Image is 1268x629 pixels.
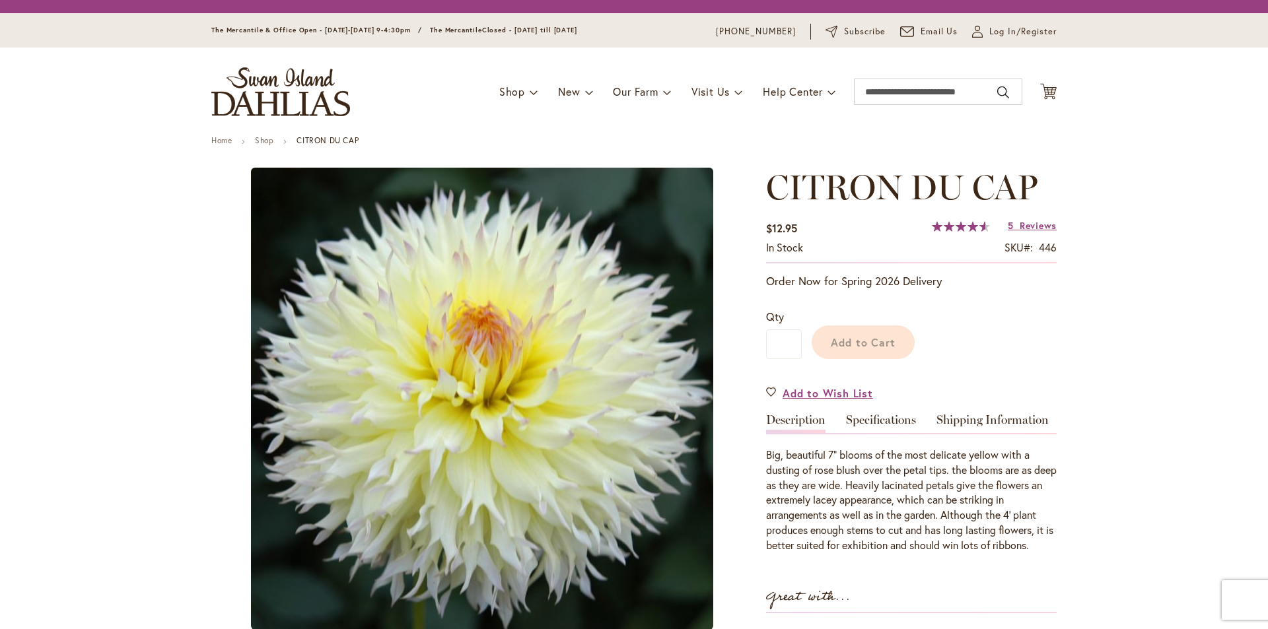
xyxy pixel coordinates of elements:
[900,25,958,38] a: Email Us
[936,414,1049,433] a: Shipping Information
[613,84,658,98] span: Our Farm
[766,166,1038,208] span: CITRON DU CAP
[989,25,1057,38] span: Log In/Register
[211,26,482,34] span: The Mercantile & Office Open - [DATE]-[DATE] 9-4:30pm / The Mercantile
[766,447,1057,553] div: Big, beautiful 7" blooms of the most delicate yellow with a dusting of rose blush over the petal ...
[297,135,359,145] strong: CITRON DU CAP
[1004,240,1033,254] strong: SKU
[211,67,350,116] a: store logo
[766,310,784,323] span: Qty
[499,84,525,98] span: Shop
[783,385,873,401] span: Add to Wish List
[1008,219,1057,232] a: 5 Reviews
[716,25,796,38] a: [PHONE_NUMBER]
[763,84,823,98] span: Help Center
[846,414,916,433] a: Specifications
[766,221,797,235] span: $12.95
[766,414,1057,553] div: Detailed Product Info
[1020,219,1057,232] span: Reviews
[932,221,990,232] div: 92%
[766,273,1057,289] p: Order Now for Spring 2026 Delivery
[844,25,886,38] span: Subscribe
[766,586,851,608] strong: Great with...
[691,84,730,98] span: Visit Us
[972,25,1057,38] a: Log In/Register
[766,385,873,401] a: Add to Wish List
[1039,240,1057,255] div: 446
[766,414,826,433] a: Description
[921,25,958,38] span: Email Us
[826,25,886,38] a: Subscribe
[1008,219,1014,232] span: 5
[766,240,803,254] span: In stock
[766,240,803,255] div: Availability
[482,26,577,34] span: Closed - [DATE] till [DATE]
[558,84,580,98] span: New
[255,135,273,145] a: Shop
[211,135,232,145] a: Home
